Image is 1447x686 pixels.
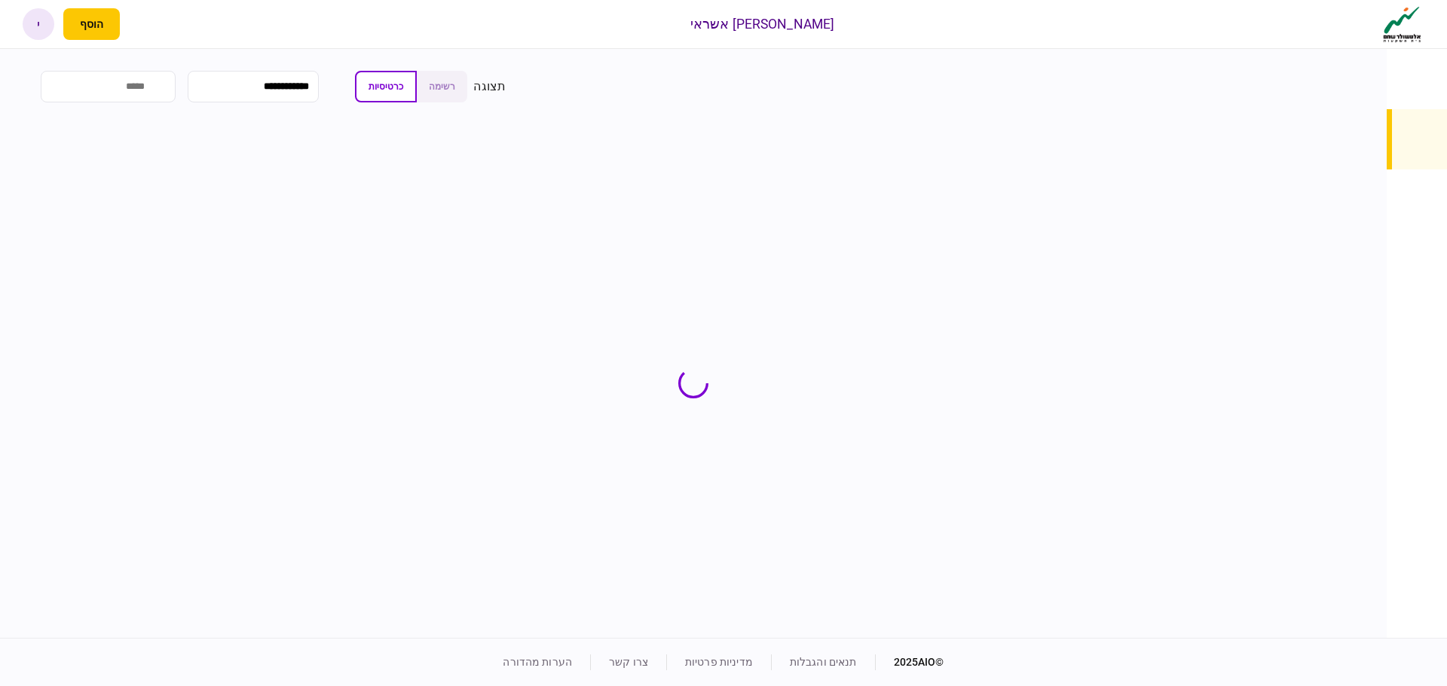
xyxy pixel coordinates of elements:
[503,656,572,668] a: הערות מהדורה
[417,71,467,102] button: רשימה
[129,8,161,40] button: פתח רשימת התראות
[63,8,120,40] button: פתח תפריט להוספת לקוח
[473,78,506,96] div: תצוגה
[1380,5,1424,43] img: client company logo
[355,71,417,102] button: כרטיסיות
[790,656,857,668] a: תנאים והגבלות
[23,8,54,40] button: י
[690,14,835,34] div: [PERSON_NAME] אשראי
[369,81,403,92] span: כרטיסיות
[429,81,455,92] span: רשימה
[609,656,648,668] a: צרו קשר
[875,654,944,670] div: © 2025 AIO
[685,656,753,668] a: מדיניות פרטיות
